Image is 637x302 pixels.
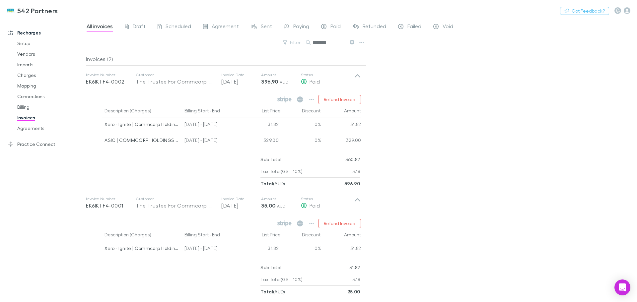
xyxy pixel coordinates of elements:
[11,70,90,81] a: Charges
[348,289,360,294] strong: 35.00
[260,273,303,285] p: Tax Total (GST 10%)
[349,262,360,273] p: 31.82
[281,133,321,149] div: 0%
[321,241,361,257] div: 31.82
[260,165,303,177] p: Tax Total (GST 10%)
[279,38,305,46] button: Filter
[221,72,261,78] p: Invoice Date
[344,181,360,186] strong: 396.90
[242,241,281,257] div: 31.82
[345,153,360,165] p: 360.82
[11,49,90,59] a: Vendors
[614,279,630,295] div: Open Intercom Messenger
[136,196,215,202] p: Customer
[86,72,136,78] p: Invoice Number
[301,196,354,202] p: Status
[261,196,301,202] p: Amount
[17,7,58,15] h3: 542 Partners
[182,241,242,257] div: [DATE] - [DATE]
[182,117,242,133] div: [DATE] - [DATE]
[310,78,320,85] span: Paid
[182,133,242,149] div: [DATE] - [DATE]
[11,123,90,134] a: Agreements
[136,78,215,86] div: The Trustee For Commcorp Holdings Unit Trust
[560,7,609,15] button: Got Feedback?
[261,202,275,209] strong: 35.00
[221,196,261,202] p: Invoice Date
[260,262,281,273] p: Sub Total
[260,181,273,186] strong: Total
[221,78,261,86] p: [DATE]
[11,112,90,123] a: Invoices
[11,59,90,70] a: Imports
[321,133,361,149] div: 329.00
[443,23,453,31] span: Void
[11,81,90,91] a: Mapping
[11,102,90,112] a: Billing
[330,23,341,31] span: Paid
[260,153,281,165] p: Sub Total
[261,72,301,78] p: Amount
[352,165,360,177] p: 3.18
[81,66,366,92] div: Invoice NumberEK6IKTF4-0002CustomerThe Trustee For Commcorp Holdings Unit TrustInvoice Date[DATE]...
[1,28,90,38] a: Recharges
[7,7,15,15] img: 542 Partners's Logo
[86,202,136,210] p: EK6IKTF4-0001
[318,95,361,104] button: Refund Invoice
[1,139,90,150] a: Practice Connect
[321,117,361,133] div: 31.82
[277,204,286,209] span: AUD
[221,202,261,210] p: [DATE]
[136,202,215,210] div: The Trustee For Commcorp Holdings Unit Trust
[261,23,272,31] span: Sent
[301,72,354,78] p: Status
[81,190,366,216] div: Invoice NumberEK6IKTF4-0001CustomerThe Trustee For Commcorp Holdings Unit TrustInvoice Date[DATE]...
[212,23,239,31] span: Agreement
[318,219,361,228] button: Refund Invoice
[310,202,320,209] span: Paid
[166,23,191,31] span: Scheduled
[11,91,90,102] a: Connections
[363,23,386,31] span: Refunded
[261,78,278,85] strong: 396.90
[407,23,421,31] span: Failed
[133,23,146,31] span: Draft
[242,133,281,149] div: 329.00
[281,117,321,133] div: 0%
[3,3,62,19] a: 542 Partners
[86,78,136,86] p: EK6IKTF4-0002
[352,273,360,285] p: 3.18
[105,133,179,147] div: ASIC | COMMCORP HOLDINGS PTY LIMITED
[260,286,285,298] p: ( AUD )
[281,241,321,257] div: 0%
[105,117,179,131] div: Xero - Ignite | Commcorp Holdings Unit Trust
[293,23,309,31] span: Paying
[260,178,285,190] p: ( AUD )
[11,38,90,49] a: Setup
[242,117,281,133] div: 31.82
[87,23,113,31] span: All invoices
[136,72,215,78] p: Customer
[86,196,136,202] p: Invoice Number
[105,241,179,255] div: Xero - Ignite | Commcorp Holdings Unit Trust
[280,80,289,85] span: AUD
[260,289,273,294] strong: Total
